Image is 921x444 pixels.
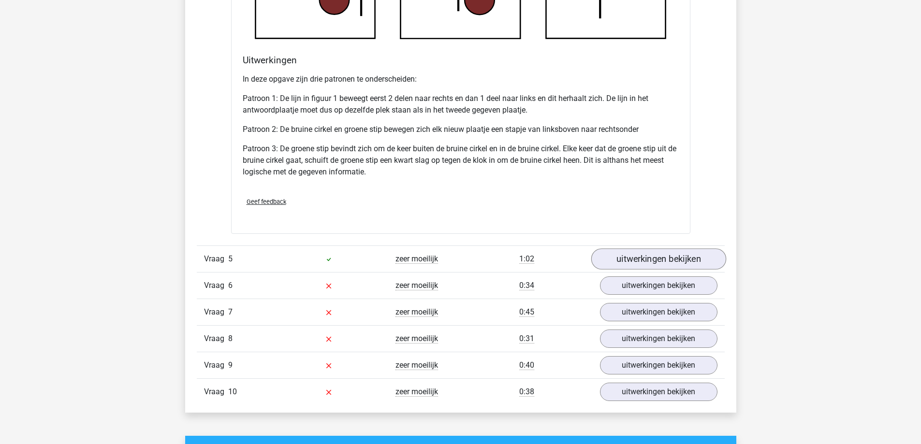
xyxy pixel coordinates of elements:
[204,280,228,291] span: Vraag
[395,254,438,264] span: zeer moeilijk
[204,253,228,265] span: Vraag
[243,73,679,85] p: In deze opgave zijn drie patronen te onderscheiden:
[591,248,726,270] a: uitwerkingen bekijken
[228,360,233,370] span: 9
[395,281,438,290] span: zeer moeilijk
[243,93,679,116] p: Patroon 1: De lijn in figuur 1 beweegt eerst 2 delen naar rechts en dan 1 deel naar links en dit ...
[228,387,237,396] span: 10
[228,254,233,263] span: 5
[519,307,534,317] span: 0:45
[243,124,679,135] p: Patroon 2: De bruine cirkel en groene stip bewegen zich elk nieuw plaatje een stapje van linksbov...
[600,356,717,374] a: uitwerkingen bekijken
[228,334,233,343] span: 8
[395,307,438,317] span: zeer moeilijk
[228,307,233,316] span: 7
[519,254,534,264] span: 1:02
[600,276,717,295] a: uitwerkingen bekijken
[519,387,534,397] span: 0:38
[243,55,679,66] h4: Uitwerkingen
[204,386,228,398] span: Vraag
[395,387,438,397] span: zeer moeilijk
[228,281,233,290] span: 6
[600,303,717,321] a: uitwerkingen bekijken
[519,334,534,344] span: 0:31
[519,281,534,290] span: 0:34
[247,198,286,205] span: Geef feedback
[600,383,717,401] a: uitwerkingen bekijken
[600,329,717,348] a: uitwerkingen bekijken
[243,143,679,178] p: Patroon 3: De groene stip bevindt zich om de keer buiten de bruine cirkel en in de bruine cirkel....
[204,333,228,344] span: Vraag
[204,306,228,318] span: Vraag
[519,360,534,370] span: 0:40
[395,360,438,370] span: zeer moeilijk
[204,359,228,371] span: Vraag
[395,334,438,344] span: zeer moeilijk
